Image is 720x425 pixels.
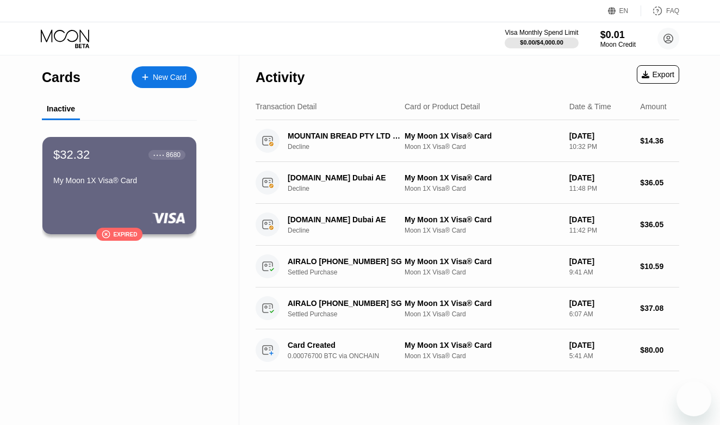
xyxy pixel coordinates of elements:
[288,143,414,151] div: Decline
[288,132,405,140] div: MOUNTAIN BREAD PTY LTD RESERVOIR AU
[569,143,632,151] div: 10:32 PM
[288,268,414,276] div: Settled Purchase
[569,227,632,234] div: 11:42 PM
[288,299,405,308] div: AIRALO [PHONE_NUMBER] SG
[42,137,196,234] div: $32.32● ● ● ●8680My Moon 1X Visa® CardExpired
[405,257,561,266] div: My Moon 1X Visa® Card
[640,346,679,354] div: $80.00
[569,132,632,140] div: [DATE]
[256,246,679,287] div: AIRALO [PHONE_NUMBER] SGSettled PurchaseMy Moon 1X Visa® CardMoon 1X Visa® Card[DATE]9:41 AM$10.59
[619,7,629,15] div: EN
[641,5,679,16] div: FAQ
[405,310,561,318] div: Moon 1X Visa® Card
[569,310,632,318] div: 6:07 AM
[642,70,674,79] div: Export
[47,104,75,113] div: Inactive
[569,352,632,360] div: 5:41 AM
[520,39,563,46] div: $0.00 / $4,000.00
[569,102,611,111] div: Date & Time
[405,268,561,276] div: Moon 1X Visa® Card
[640,262,679,271] div: $10.59
[405,352,561,360] div: Moon 1X Visa® Card
[637,65,679,84] div: Export
[676,382,711,416] iframe: Кнопка, открывающая окно обмена сообщениями; идет разговор
[569,257,632,266] div: [DATE]
[256,102,316,111] div: Transaction Detail
[166,151,181,159] div: 8680
[288,352,414,360] div: 0.00076700 BTC via ONCHAIN
[640,304,679,312] div: $37.08
[256,329,679,371] div: Card Created0.00076700 BTC via ONCHAINMy Moon 1X Visa® CardMoon 1X Visa® Card[DATE]5:41 AM$80.00
[405,215,561,224] div: My Moon 1X Visa® Card
[405,341,561,349] div: My Moon 1X Visa® Card
[256,162,679,204] div: [DOMAIN_NAME] Dubai AEDeclineMy Moon 1X Visa® CardMoon 1X Visa® Card[DATE]11:48 PM$36.05
[666,7,679,15] div: FAQ
[288,257,405,266] div: AIRALO [PHONE_NUMBER] SG
[114,232,138,237] div: Expired
[256,287,679,329] div: AIRALO [PHONE_NUMBER] SGSettled PurchaseMy Moon 1X Visa® CardMoon 1X Visa® Card[DATE]6:07 AM$37.08
[569,215,632,224] div: [DATE]
[405,102,480,111] div: Card or Product Detail
[569,299,632,308] div: [DATE]
[405,227,561,234] div: Moon 1X Visa® Card
[640,102,666,111] div: Amount
[569,173,632,182] div: [DATE]
[600,29,636,48] div: $0.01Moon Credit
[569,341,632,349] div: [DATE]
[288,215,405,224] div: [DOMAIN_NAME] Dubai AE
[505,29,578,36] div: Visa Monthly Spend Limit
[288,173,405,182] div: [DOMAIN_NAME] Dubai AE
[288,341,405,349] div: Card Created
[288,185,414,192] div: Decline
[102,230,110,239] div: 
[153,73,187,82] div: New Card
[640,178,679,187] div: $36.05
[256,70,305,85] div: Activity
[53,176,185,185] div: My Moon 1X Visa® Card
[600,41,636,48] div: Moon Credit
[405,132,561,140] div: My Moon 1X Visa® Card
[405,143,561,151] div: Moon 1X Visa® Card
[132,66,197,88] div: New Card
[53,148,90,162] div: $32.32
[256,120,679,162] div: MOUNTAIN BREAD PTY LTD RESERVOIR AUDeclineMy Moon 1X Visa® CardMoon 1X Visa® Card[DATE]10:32 PM$1...
[608,5,641,16] div: EN
[288,310,414,318] div: Settled Purchase
[42,70,80,85] div: Cards
[640,136,679,145] div: $14.36
[405,299,561,308] div: My Moon 1X Visa® Card
[288,227,414,234] div: Decline
[153,153,164,157] div: ● ● ● ●
[405,173,561,182] div: My Moon 1X Visa® Card
[405,185,561,192] div: Moon 1X Visa® Card
[256,204,679,246] div: [DOMAIN_NAME] Dubai AEDeclineMy Moon 1X Visa® CardMoon 1X Visa® Card[DATE]11:42 PM$36.05
[640,220,679,229] div: $36.05
[569,185,632,192] div: 11:48 PM
[505,29,578,48] div: Visa Monthly Spend Limit$0.00/$4,000.00
[600,29,636,41] div: $0.01
[569,268,632,276] div: 9:41 AM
